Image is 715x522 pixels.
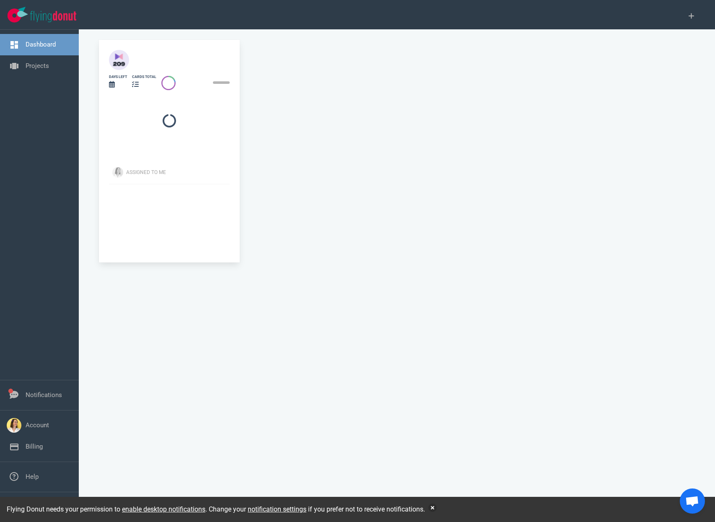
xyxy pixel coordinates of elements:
a: Projects [26,62,49,70]
img: Flying Donut text logo [30,11,76,22]
img: Avatar [112,167,123,178]
a: notification settings [248,505,306,513]
a: enable desktop notifications [122,505,205,513]
div: cards total [132,74,156,80]
span: Flying Donut needs your permission to [7,505,205,513]
span: . Change your if you prefer not to receive notifications. [205,505,425,513]
a: Dashboard [26,41,56,48]
div: days left [109,74,127,80]
a: Ouvrir le chat [680,488,705,514]
a: Help [26,473,39,480]
img: 40 [109,50,129,70]
a: Billing [26,443,43,450]
div: Assigned To Me [126,169,235,176]
a: Notifications [26,391,62,399]
a: Account [26,421,49,429]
